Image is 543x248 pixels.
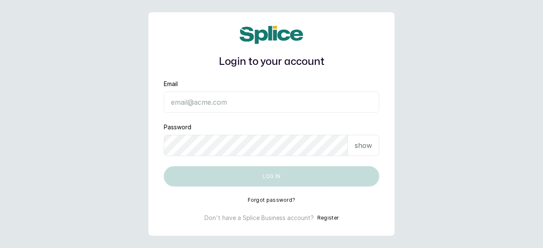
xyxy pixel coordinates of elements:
p: Don't have a Splice Business account? [204,214,314,222]
input: email@acme.com [164,92,379,113]
p: show [355,140,372,150]
button: Forgot password? [248,197,296,203]
label: Password [164,123,191,131]
button: Register [317,214,339,222]
label: Email [164,80,178,88]
h1: Login to your account [164,54,379,70]
button: Log in [164,166,379,187]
